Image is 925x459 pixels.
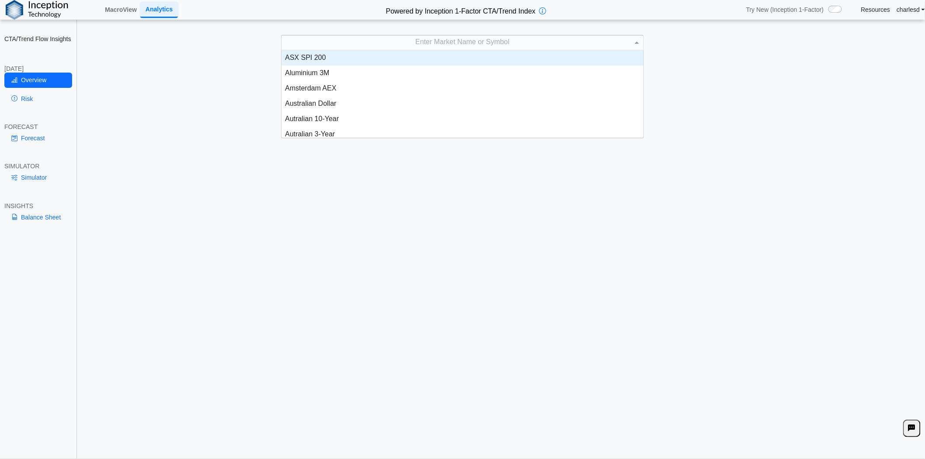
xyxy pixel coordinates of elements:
div: Autralian 3-Year [282,127,643,142]
a: Forecast [4,131,72,146]
div: Enter Market Name or Symbol [282,35,643,50]
h3: Please Select an Asset to Start [80,108,923,117]
a: MacroView [101,2,140,17]
div: Amsterdam AEX [282,81,643,96]
a: Balance Sheet [4,210,72,225]
a: Risk [4,91,72,106]
div: [DATE] [4,65,72,73]
a: Analytics [140,2,178,18]
a: Resources [861,6,890,14]
div: Autralian 10-Year [282,111,643,127]
a: Overview [4,73,72,87]
div: grid [282,50,643,138]
div: SIMULATOR [4,162,72,170]
div: Aluminium 3M [282,66,643,81]
h5: Positioning data updated at previous day close; Price and Flow estimates updated intraday (15-min... [82,74,921,80]
div: INSIGHTS [4,202,72,210]
a: Simulator [4,170,72,185]
div: Australian Dollar [282,96,643,111]
a: charlesd [897,6,925,14]
div: ASX SPI 200 [282,50,643,66]
h2: Powered by Inception 1-Factor CTA/Trend Index [383,3,539,16]
div: FORECAST [4,123,72,131]
h2: CTA/Trend Flow Insights [4,35,72,43]
span: Try New (Inception 1-Factor) [746,6,824,14]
